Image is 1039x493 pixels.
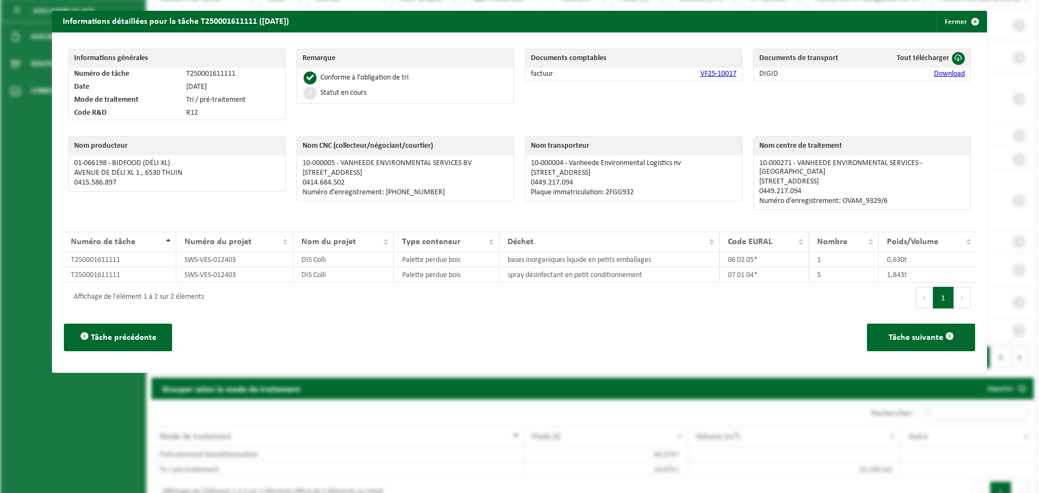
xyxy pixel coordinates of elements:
[754,137,970,155] th: Nom centre de traitement
[531,159,736,168] p: 10-000004 - Vanheede Environmental Logistics nv
[63,252,176,267] td: T250001611111
[181,94,285,107] td: Tri / pré-traitement
[499,252,720,267] td: bases inorganiques liquide en petits emballages
[181,68,285,81] td: T250001611111
[933,287,954,308] button: 1
[754,68,869,81] td: DIGID
[301,238,356,246] span: Nom du projet
[499,267,720,282] td: spray désinfectant en petit conditionnement
[887,238,938,246] span: Poids/Volume
[74,169,280,178] p: AVENUE DE DÉLI XL 1 , 6530 THUIN
[754,49,869,68] th: Documents de transport
[700,70,736,78] a: VF25-10017
[954,287,971,308] button: Next
[867,324,975,351] button: Tâche suivante
[531,179,736,187] p: 0449.217.094
[293,267,394,282] td: DIS Colli
[759,159,965,176] p: 10-000271 - VANHEEDE ENVIRONMENTAL SERVICES - [GEOGRAPHIC_DATA]
[91,333,156,342] span: Tâche précédente
[176,267,293,282] td: SWS-VES-012403
[525,49,742,68] th: Documents comptables
[402,238,461,246] span: Type conteneur
[71,238,135,246] span: Numéro de tâche
[74,159,280,168] p: 01-066198 - BIDFOOD (DÉLI XL)
[69,81,181,94] td: Date
[52,11,300,31] h2: Informations détaillées pour la tâche T250001611111 ([DATE])
[297,137,514,155] th: Nom CNC (collecteur/négociant/courtier)
[297,49,514,68] th: Remarque
[69,137,285,155] th: Nom producteur
[69,94,181,107] td: Mode de traitement
[320,89,366,97] div: Statut en cours
[63,267,176,282] td: T250001611111
[720,267,809,282] td: 07 01 04*
[303,188,508,197] p: Numéro d’enregistrement: [PHONE_NUMBER]
[720,252,809,267] td: 06 02 05*
[759,187,965,196] p: 0449.217.094
[759,178,965,186] p: [STREET_ADDRESS]
[889,333,943,342] span: Tâche suivante
[809,252,879,267] td: 1
[69,68,181,81] td: Numéro de tâche
[176,252,293,267] td: SWS-VES-012403
[394,252,499,267] td: Palette perdue bois
[64,324,172,351] button: Tâche précédente
[817,238,847,246] span: Nombre
[508,238,534,246] span: Déchet
[531,188,736,197] p: Plaque immatriculation: 2FGG932
[525,137,742,155] th: Nom transporteur
[303,159,508,168] p: 10-000005 - VANHEEDE ENVIRONMENTAL SERVICES BV
[759,197,965,206] p: Numéro d’enregistrement: OVAM_9329/6
[74,179,280,187] p: 0415.586.897
[916,287,933,308] button: Previous
[934,70,965,78] a: Download
[320,74,409,82] div: Conforme à l’obligation de tri
[809,267,879,282] td: 5
[525,68,615,81] td: factuur
[879,252,976,267] td: 0,630t
[303,169,508,178] p: [STREET_ADDRESS]
[69,49,285,68] th: Informations générales
[897,54,949,62] span: Tout télécharger
[68,288,204,307] div: Affichage de l'élément 1 à 2 sur 2 éléments
[728,238,772,246] span: Code EURAL
[394,267,499,282] td: Palette perdue bois
[293,252,394,267] td: DIS Colli
[185,238,252,246] span: Numéro du projet
[69,107,181,120] td: Code R&D
[303,179,508,187] p: 0414.684.502
[936,11,986,32] button: Fermer
[879,267,976,282] td: 1,843t
[531,169,736,178] p: [STREET_ADDRESS]
[181,107,285,120] td: R12
[181,81,285,94] td: [DATE]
